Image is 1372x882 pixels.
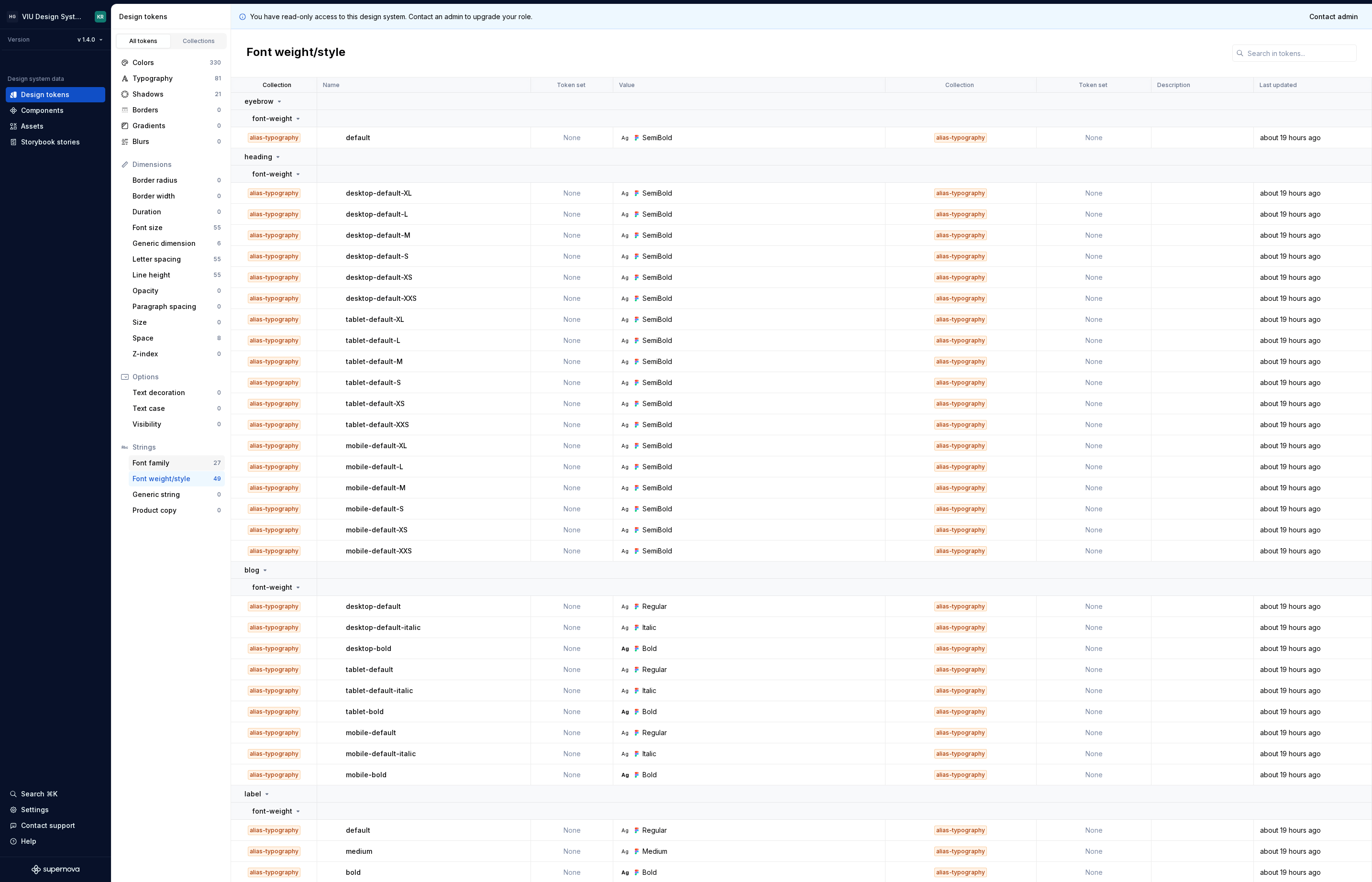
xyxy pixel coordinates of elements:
[557,81,586,89] p: Token set
[244,565,259,575] p: blog
[934,602,987,611] div: alias-typography
[1254,188,1372,198] div: about 19 hours ago
[346,133,370,143] p: default
[621,421,629,429] div: Ag
[1260,81,1297,89] p: Last updated
[934,209,987,219] div: alias-typography
[8,36,30,44] div: Version
[119,12,227,22] div: Design tokens
[248,546,300,556] div: alias-typography
[346,462,403,472] p: mobile-default-L
[1037,225,1152,246] td: None
[1254,525,1372,535] div: about 19 hours ago
[21,837,36,846] div: Help
[133,490,217,499] div: Generic string
[621,189,629,197] div: Ag
[531,372,613,393] td: None
[217,122,221,130] div: 0
[129,220,225,235] a: Font size55
[21,805,49,815] div: Settings
[133,442,221,452] div: Strings
[217,491,221,498] div: 0
[120,37,167,45] div: All tokens
[346,420,409,430] p: tablet-default-XXS
[6,802,105,817] a: Settings
[642,209,672,219] div: SemiBold
[129,417,225,432] a: Visibility0
[531,330,613,351] td: None
[531,351,613,372] td: None
[531,414,613,435] td: None
[7,11,18,22] div: HG
[531,246,613,267] td: None
[250,12,532,22] p: You have read-only access to this design system. Contact an admin to upgrade your role.
[6,119,105,134] a: Assets
[133,105,217,115] div: Borders
[248,336,300,345] div: alias-typography
[1037,246,1152,267] td: None
[621,708,629,716] div: Ag
[117,71,225,86] a: Typography81
[248,399,300,408] div: alias-typography
[8,75,64,83] div: Design system data
[1079,81,1107,89] p: Token set
[1254,209,1372,219] div: about 19 hours ago
[346,378,401,387] p: tablet-default-S
[129,455,225,471] a: Font family27
[934,462,987,472] div: alias-typography
[621,645,629,652] div: Ag
[217,208,221,216] div: 0
[621,274,629,281] div: Ag
[133,388,217,397] div: Text decoration
[1254,504,1372,514] div: about 19 hours ago
[77,36,95,44] span: v 1.4.0
[2,6,109,27] button: HGVIU Design SystemKR
[346,315,404,324] p: tablet-default-XL
[621,869,629,876] div: Ag
[244,97,274,106] p: eyebrow
[1254,462,1372,472] div: about 19 hours ago
[133,474,213,484] div: Font weight/style
[621,603,629,610] div: Ag
[73,33,107,46] button: v 1.4.0
[934,273,987,282] div: alias-typography
[934,133,987,143] div: alias-typography
[642,525,672,535] div: SemiBold
[1037,456,1152,477] td: None
[248,231,300,240] div: alias-typography
[642,399,672,408] div: SemiBold
[1037,351,1152,372] td: None
[621,210,629,218] div: Ag
[1037,183,1152,204] td: None
[129,487,225,502] a: Generic string0
[621,358,629,365] div: Ag
[21,106,64,115] div: Components
[117,118,225,133] a: Gradients0
[248,420,300,430] div: alias-typography
[133,318,217,327] div: Size
[531,596,613,617] td: None
[213,224,221,232] div: 55
[531,183,613,204] td: None
[133,270,213,280] div: Line height
[175,37,223,45] div: Collections
[621,400,629,408] div: Ag
[213,459,221,467] div: 27
[252,169,292,179] p: font-weight
[1254,399,1372,408] div: about 19 hours ago
[1303,8,1364,25] a: Contact admin
[133,58,210,67] div: Colors
[346,504,404,514] p: mobile-default-S
[621,253,629,260] div: Ag
[133,223,213,232] div: Font size
[248,504,300,514] div: alias-typography
[346,399,405,408] p: tablet-default-XS
[133,137,217,146] div: Blurs
[129,471,225,486] a: Font weight/style49
[346,483,406,493] p: mobile-default-M
[248,315,300,324] div: alias-typography
[129,204,225,220] a: Duration0
[133,349,217,359] div: Z-index
[642,294,672,303] div: SemiBold
[346,602,401,611] p: desktop-default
